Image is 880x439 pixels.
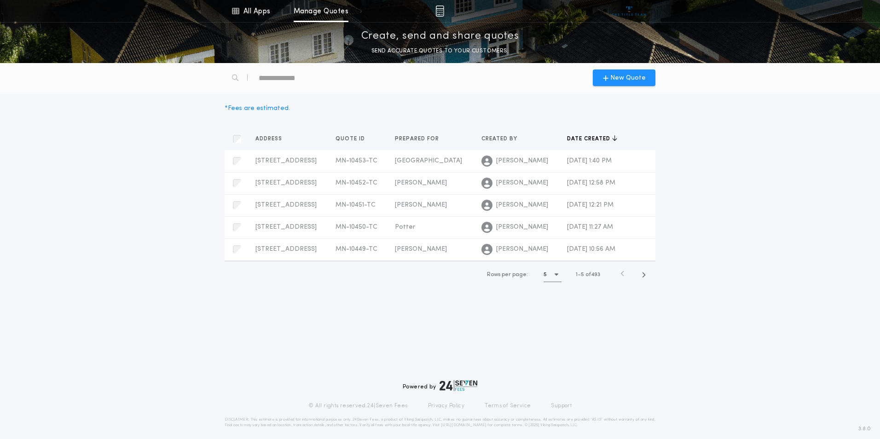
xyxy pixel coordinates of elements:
[395,246,447,253] span: [PERSON_NAME]
[544,267,562,282] button: 5
[403,380,477,391] div: Powered by
[255,224,317,231] span: [STREET_ADDRESS]
[255,202,317,208] span: [STREET_ADDRESS]
[544,270,547,279] h1: 5
[308,402,408,410] p: © All rights reserved. 24|Seven Fees
[581,272,584,277] span: 5
[255,135,284,143] span: Address
[255,246,317,253] span: [STREET_ADDRESS]
[858,425,871,433] span: 3.8.0
[567,179,615,186] span: [DATE] 12:58 PM
[428,402,465,410] a: Privacy Policy
[395,179,447,186] span: [PERSON_NAME]
[496,223,548,232] span: [PERSON_NAME]
[225,104,290,113] div: * Fees are estimated.
[496,201,548,210] span: [PERSON_NAME]
[496,245,548,254] span: [PERSON_NAME]
[567,134,617,144] button: Date created
[612,6,647,16] img: vs-icon
[336,179,377,186] span: MN-10452-TC
[567,135,612,143] span: Date created
[255,134,289,144] button: Address
[481,135,519,143] span: Created by
[481,134,524,144] button: Created by
[255,157,317,164] span: [STREET_ADDRESS]
[576,272,578,277] span: 1
[336,202,376,208] span: MN-10451-TC
[336,246,377,253] span: MN-10449-TC
[496,156,548,166] span: [PERSON_NAME]
[395,135,441,143] span: Prepared for
[336,157,377,164] span: MN-10453-TC
[567,224,613,231] span: [DATE] 11:27 AM
[485,402,531,410] a: Terms of Service
[567,246,615,253] span: [DATE] 10:56 AM
[610,73,646,83] span: New Quote
[487,272,528,277] span: Rows per page:
[336,224,377,231] span: MN-10450-TC
[593,69,655,86] button: New Quote
[255,179,317,186] span: [STREET_ADDRESS]
[336,134,372,144] button: Quote ID
[395,202,447,208] span: [PERSON_NAME]
[567,157,612,164] span: [DATE] 1:40 PM
[371,46,509,56] p: SEND ACCURATE QUOTES TO YOUR CUSTOMERS.
[567,202,614,208] span: [DATE] 12:21 PM
[496,179,548,188] span: [PERSON_NAME]
[585,271,600,279] span: of 493
[336,135,367,143] span: Quote ID
[440,380,477,391] img: logo
[551,402,572,410] a: Support
[225,417,655,428] p: DISCLAIMER: This estimate is provided for informational purposes only. 24|Seven Fees, a product o...
[441,423,486,427] a: [URL][DOMAIN_NAME]
[395,224,415,231] span: Potter
[361,29,519,44] p: Create, send and share quotes
[435,6,444,17] img: img
[395,157,462,164] span: [GEOGRAPHIC_DATA]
